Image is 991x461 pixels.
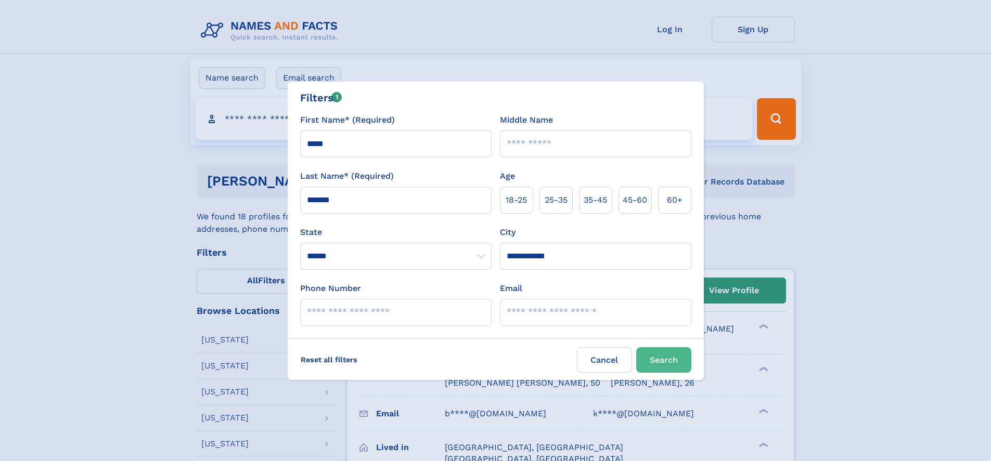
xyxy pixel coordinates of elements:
[294,347,364,372] label: Reset all filters
[545,194,568,206] span: 25‑35
[300,170,394,182] label: Last Name* (Required)
[500,282,522,295] label: Email
[300,90,342,106] div: Filters
[500,170,515,182] label: Age
[667,194,683,206] span: 60+
[636,347,691,373] button: Search
[584,194,607,206] span: 35‑45
[500,226,516,239] label: City
[577,347,632,373] label: Cancel
[300,114,395,126] label: First Name* (Required)
[623,194,647,206] span: 45‑60
[500,114,553,126] label: Middle Name
[300,226,492,239] label: State
[300,282,361,295] label: Phone Number
[506,194,527,206] span: 18‑25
